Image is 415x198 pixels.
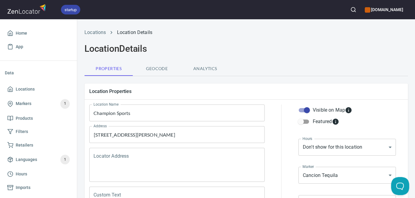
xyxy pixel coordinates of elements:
span: Geocode [136,65,177,73]
a: Hours [5,167,72,181]
span: Retailers [16,141,33,149]
a: Locations [84,29,106,35]
div: Featured [312,118,339,125]
span: Locations [16,85,35,93]
span: App [16,43,23,51]
span: Properties [88,65,129,73]
button: color-CE600E [365,7,370,13]
a: Retailers [5,138,72,152]
a: Location Details [117,29,152,35]
nav: breadcrumb [84,29,408,36]
div: startup [61,5,80,14]
h2: Location Details [84,43,408,54]
a: Markers1 [5,96,72,112]
div: Don't show for this location [298,139,396,156]
span: Home [16,29,27,37]
span: 1 [60,156,70,163]
span: Imports [16,184,30,191]
h5: Location Properties [89,88,403,94]
div: Cancion Tequila [298,167,396,184]
span: Filters [16,128,28,135]
span: startup [61,7,80,13]
a: App [5,40,72,54]
span: 1 [60,100,70,107]
a: Locations [5,82,72,96]
span: Products [16,115,33,122]
span: Hours [16,170,27,178]
span: Markers [16,100,31,107]
a: Products [5,112,72,125]
a: Home [5,26,72,40]
svg: Featured locations are moved to the top of the search results list. [332,118,339,125]
iframe: Help Scout Beacon - Open [391,177,409,195]
svg: Whether the location is visible on the map. [345,107,352,114]
span: Analytics [185,65,226,73]
img: zenlocator [7,2,48,15]
a: Imports [5,181,72,194]
li: Data [5,66,72,80]
button: Search [347,3,360,16]
a: Filters [5,125,72,138]
h6: [DOMAIN_NAME] [365,6,403,13]
a: Languages1 [5,152,72,167]
div: Visible on Map [312,107,352,114]
span: Languages [16,156,37,163]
